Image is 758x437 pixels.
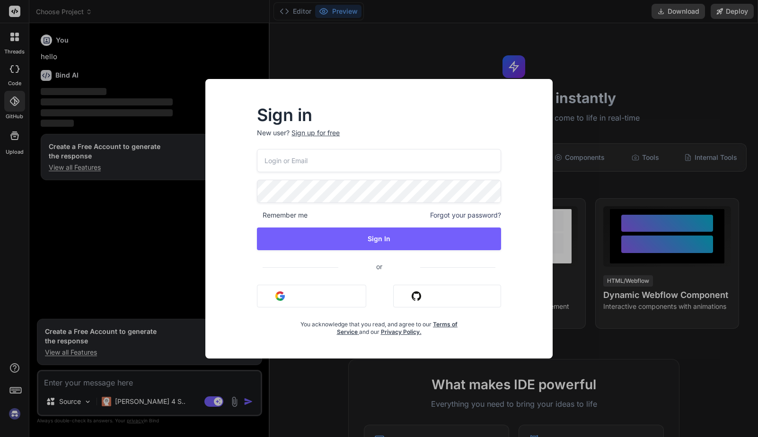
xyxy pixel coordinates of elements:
[338,255,420,278] span: or
[257,107,501,122] h2: Sign in
[412,291,421,301] img: github
[381,328,422,335] a: Privacy Policy.
[257,227,501,250] button: Sign In
[275,291,285,301] img: google
[257,210,308,220] span: Remember me
[257,128,501,149] p: New user?
[393,285,501,307] button: Sign in with Github
[298,315,460,336] div: You acknowledge that you read, and agree to our and our
[257,149,501,172] input: Login or Email
[337,321,458,335] a: Terms of Service
[430,210,501,220] span: Forgot your password?
[257,285,366,307] button: Sign in with Google
[291,128,340,138] div: Sign up for free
